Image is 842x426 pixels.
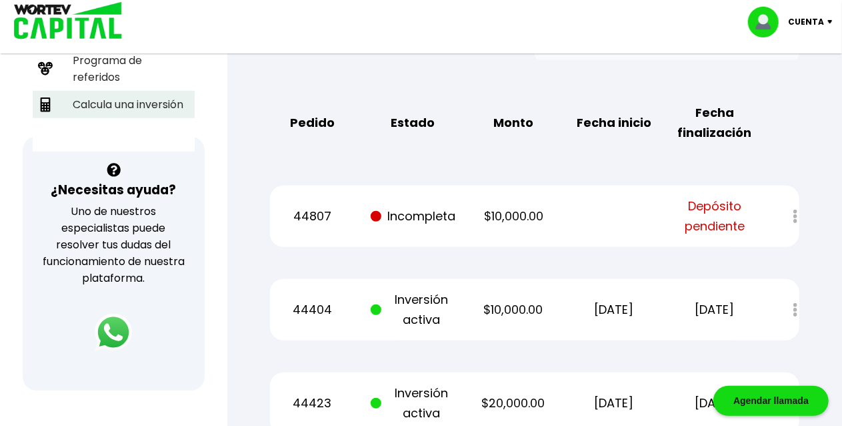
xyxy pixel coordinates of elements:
[371,206,455,226] p: Incompleta
[672,393,757,413] p: [DATE]
[748,7,788,37] img: profile-image
[572,300,657,320] p: [DATE]
[713,386,829,416] div: Agendar llamada
[290,113,335,133] b: Pedido
[371,290,455,330] p: Inversión activa
[577,113,651,133] b: Fecha inicio
[471,393,556,413] p: $20,000.00
[270,393,355,413] p: 44423
[391,113,435,133] b: Estado
[672,300,757,320] p: [DATE]
[33,47,195,91] a: Programa de referidos
[33,91,195,118] a: Calcula una inversión
[471,300,556,320] p: $10,000.00
[51,180,176,200] h3: ¿Necesitas ayuda?
[672,103,757,143] b: Fecha finalización
[824,20,842,24] img: icon-down
[40,203,187,286] p: Uno de nuestros especialistas puede resolver tus dudas del funcionamiento de nuestra plataforma.
[270,300,355,320] p: 44404
[38,97,53,112] img: calculadora-icon.17d418c4.svg
[572,393,657,413] p: [DATE]
[493,113,533,133] b: Monto
[371,383,455,423] p: Inversión activa
[788,12,824,32] p: Cuenta
[673,196,757,236] span: Depósito pendiente
[95,314,132,351] img: logos_whatsapp-icon.242b2217.svg
[471,206,556,226] p: $10,000.00
[38,61,53,76] img: recomiendanos-icon.9b8e9327.svg
[270,206,355,226] p: 44807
